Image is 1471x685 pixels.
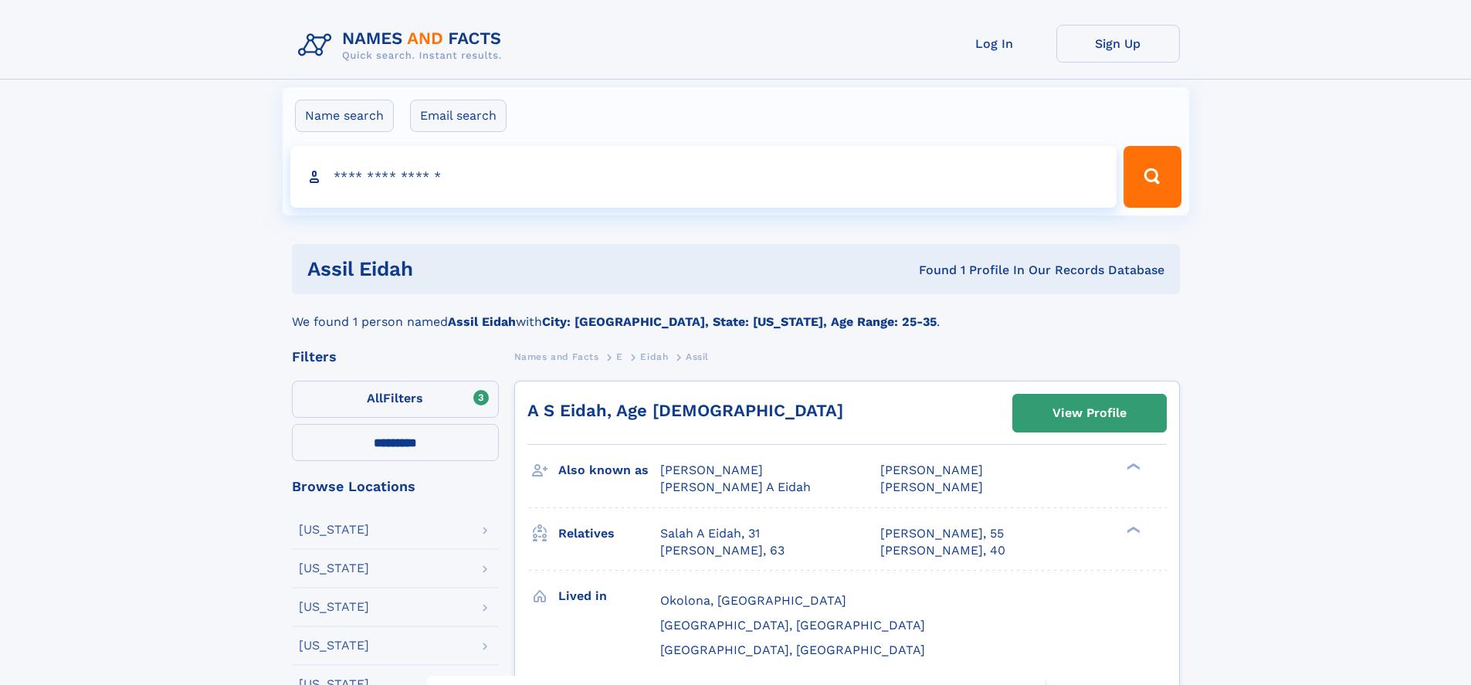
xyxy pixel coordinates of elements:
a: Salah A Eidah, 31 [660,525,760,542]
span: Eidah [640,351,668,362]
span: [PERSON_NAME] A Eidah [660,480,811,494]
div: Filters [292,350,499,364]
div: Browse Locations [292,480,499,493]
div: Found 1 Profile In Our Records Database [666,262,1164,279]
button: Search Button [1124,146,1181,208]
img: Logo Names and Facts [292,25,514,66]
h3: Lived in [558,583,660,609]
span: [GEOGRAPHIC_DATA], [GEOGRAPHIC_DATA] [660,643,925,657]
a: Log In [933,25,1056,63]
span: [PERSON_NAME] [880,480,983,494]
div: We found 1 person named with . [292,294,1180,331]
div: [US_STATE] [299,524,369,536]
span: [PERSON_NAME] [880,463,983,477]
b: Assil Eidah [448,314,516,329]
h1: Assil Eidah [307,259,666,279]
a: Names and Facts [514,347,599,366]
span: [GEOGRAPHIC_DATA], [GEOGRAPHIC_DATA] [660,618,925,632]
span: All [367,391,383,405]
span: E [616,351,623,362]
h3: Relatives [558,521,660,547]
div: [US_STATE] [299,601,369,613]
a: Sign Up [1056,25,1180,63]
span: Okolona, [GEOGRAPHIC_DATA] [660,593,846,608]
input: search input [290,146,1117,208]
a: E [616,347,623,366]
a: View Profile [1013,395,1166,432]
label: Filters [292,381,499,418]
a: [PERSON_NAME], 40 [880,542,1005,559]
a: [PERSON_NAME], 63 [660,542,785,559]
a: A S Eidah, Age [DEMOGRAPHIC_DATA] [527,401,843,420]
h3: Also known as [558,457,660,483]
div: [US_STATE] [299,562,369,575]
b: City: [GEOGRAPHIC_DATA], State: [US_STATE], Age Range: 25-35 [542,314,937,329]
div: [US_STATE] [299,639,369,652]
div: ❯ [1123,524,1141,534]
a: Eidah [640,347,668,366]
div: ❯ [1123,462,1141,472]
label: Email search [410,100,507,132]
span: [PERSON_NAME] [660,463,763,477]
span: Assil [686,351,709,362]
div: View Profile [1052,395,1127,431]
a: [PERSON_NAME], 55 [880,525,1004,542]
label: Name search [295,100,394,132]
